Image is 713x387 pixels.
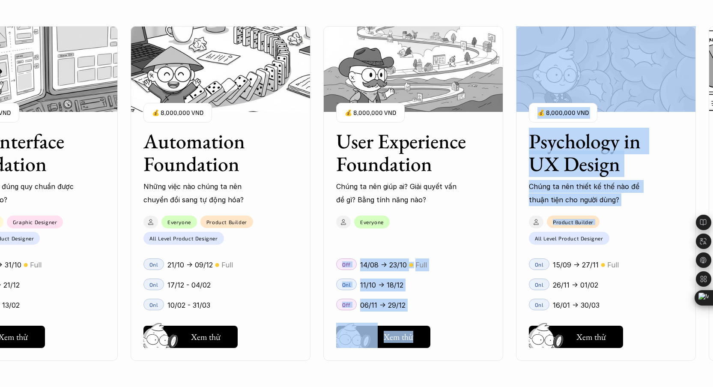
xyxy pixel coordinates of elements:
[191,331,221,343] h5: Xem thử
[345,107,396,119] p: 💰 8,000,000 VND
[553,258,599,271] p: 15/09 -> 27/11
[529,322,623,348] a: Xem thử
[167,279,211,291] p: 17/12 - 04/02
[360,279,403,291] p: 11/10 -> 18/12
[336,130,469,175] h3: User Experience Foundation
[409,262,413,268] p: 🟡
[360,299,406,312] p: 06/11 -> 29/12
[342,282,351,288] p: Onl
[537,107,589,119] p: 💰 8,000,000 VND
[336,180,460,206] p: Chúng ta nên giúp ai? Giải quyết vấn đề gì? Bằng tính năng nào?
[221,258,233,271] p: Full
[607,258,619,271] p: Full
[149,302,158,308] p: Onl
[529,130,662,175] h3: Psychology in UX Design
[535,282,544,288] p: Onl
[143,130,276,175] h3: Automation Foundation
[535,302,544,308] p: Onl
[167,299,210,312] p: 10/02 - 31/03
[149,261,158,267] p: Onl
[553,299,600,312] p: 16/01 -> 30/03
[384,331,413,343] h5: Xem thử
[360,219,384,225] p: Everyone
[601,262,605,268] p: 🟡
[553,279,598,291] p: 26/11 -> 01/02
[529,180,653,206] p: Chúng ta nên thiết kế thế nào để thuận tiện cho người dùng?
[143,180,268,206] p: Những việc nào chúng ta nên chuyển đổi sang tự động hóa?
[167,258,213,271] p: 21/10 -> 09/12
[553,219,594,225] p: Product Builder
[149,282,158,288] p: Onl
[143,326,238,348] button: Xem thử
[576,331,606,343] h5: Xem thử
[342,302,351,308] p: Off
[336,322,430,348] a: Xem thử
[415,258,427,271] p: Full
[360,258,407,271] p: 14/08 -> 23/10
[152,107,203,119] p: 💰 8,000,000 VND
[206,219,247,225] p: Product Builder
[342,261,351,267] p: Off
[149,235,218,241] p: All Level Product Designer
[535,235,603,241] p: All Level Product Designer
[529,326,623,348] button: Xem thử
[143,322,238,348] a: Xem thử
[535,261,544,267] p: Onl
[167,219,191,225] p: Everyone
[215,262,219,268] p: 🟡
[336,326,430,348] button: Xem thử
